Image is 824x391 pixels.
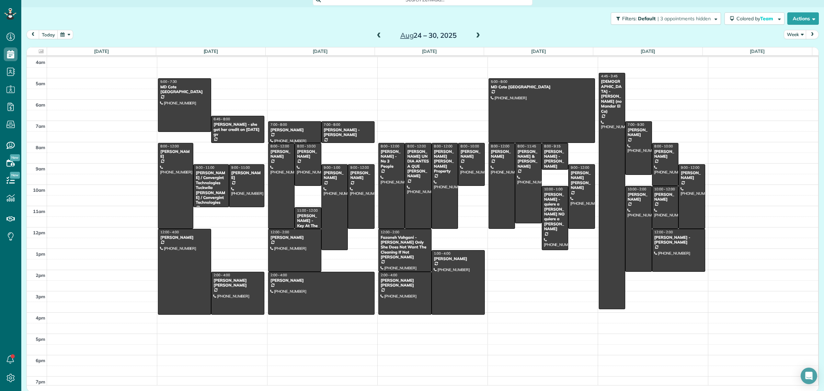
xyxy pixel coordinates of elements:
div: [PERSON_NAME] [270,278,373,283]
span: 10:00 - 12:00 [654,187,675,191]
span: 2:00 - 4:00 [271,273,287,277]
div: [PERSON_NAME] [680,170,703,180]
span: 11am [33,209,45,214]
button: Filters: Default | 3 appointments hidden [611,12,721,25]
span: Filters: [622,15,637,22]
div: [PERSON_NAME] [270,127,319,132]
div: [PERSON_NAME] - [PERSON_NAME] [544,149,566,169]
div: [PERSON_NAME] [654,192,676,202]
div: [PERSON_NAME] [323,170,346,180]
span: 7:00 - 9:30 [628,122,644,127]
span: 6am [36,102,45,108]
button: next [806,30,819,39]
h2: 24 – 30, 2025 [386,32,471,39]
a: Filters: Default | 3 appointments hidden [607,12,721,25]
span: 4am [36,59,45,65]
span: 9:00 - 12:00 [350,165,369,170]
span: 6:45 - 8:00 [214,117,230,121]
div: [PERSON_NAME] [460,149,482,159]
button: Actions [787,12,819,25]
span: 7am [36,123,45,129]
span: Colored by [736,15,776,22]
span: 8:00 - 9:15 [544,144,561,148]
span: 9:00 - 11:00 [196,165,214,170]
a: [DATE] [750,48,765,54]
div: [DEMOGRAPHIC_DATA] - [PERSON_NAME] (no Mandar El Ca) [601,79,623,114]
div: Fazaneh Vahgani - [PERSON_NAME] Only She Does Not Want The Cleaning If Not [PERSON_NAME] [380,235,430,260]
span: 8:00 - 10:00 [297,144,316,148]
span: 12:00 - 2:00 [271,230,289,234]
span: 10am [33,187,45,193]
span: 8:00 - 10:00 [460,144,479,148]
span: 8am [36,145,45,150]
button: Colored byTeam [724,12,785,25]
span: New [10,154,20,161]
div: [PERSON_NAME] & [PERSON_NAME] [517,149,539,169]
span: 8:00 - 12:00 [160,144,179,148]
span: 1:00 - 4:00 [434,251,450,256]
span: 5:00 - 8:00 [491,79,507,84]
div: [PERSON_NAME] [434,256,483,261]
span: 8:00 - 12:00 [407,144,426,148]
span: 4pm [36,315,45,321]
button: Week [784,30,806,39]
span: 9:00 - 11:00 [231,165,250,170]
div: [PERSON_NAME] - quiere a [PERSON_NAME] NO quiere a [PERSON_NAME] [544,192,566,232]
span: 5pm [36,336,45,342]
span: 10:00 - 1:00 [544,187,563,191]
div: MD Cote [GEOGRAPHIC_DATA] [160,85,209,94]
span: 8:00 - 11:45 [517,144,536,148]
span: 5am [36,81,45,86]
span: 12:00 - 4:00 [160,230,179,234]
span: 11:00 - 12:00 [297,208,318,213]
div: [PERSON_NAME] [627,127,650,137]
div: [PERSON_NAME] [350,170,372,180]
button: today [39,30,58,39]
span: 2:00 - 4:00 [381,273,397,277]
span: 2:00 - 4:00 [214,273,230,277]
span: 8:00 - 12:00 [271,144,289,148]
div: [PERSON_NAME] / Convergint Technologies Tuckwila [PERSON_NAME] / Convergint Technologies [195,170,227,205]
div: [PERSON_NAME] [PERSON_NAME] [213,278,262,288]
span: Aug [400,31,414,40]
span: 10:00 - 2:00 [628,187,646,191]
span: Team [760,15,774,22]
div: [PERSON_NAME] [160,149,191,159]
span: 9:00 - 12:00 [681,165,699,170]
button: prev [26,30,39,39]
div: [PERSON_NAME] UN DIA ANTES A QUE [PERSON_NAME] [407,149,429,179]
span: 3pm [36,294,45,299]
div: [PERSON_NAME] [654,149,676,159]
div: [PERSON_NAME] - she got her credit on [DATE] gv [213,122,262,137]
span: 7pm [36,379,45,384]
a: [DATE] [94,48,109,54]
div: [PERSON_NAME] - Key At The Office -- (3)o [297,213,319,238]
span: Default [638,15,656,22]
div: [PERSON_NAME] [PERSON_NAME] [380,278,430,288]
span: 8:00 - 12:00 [491,144,510,148]
a: [DATE] [422,48,437,54]
span: 9am [36,166,45,171]
div: [PERSON_NAME] [231,170,262,180]
div: [PERSON_NAME] - [PERSON_NAME] [323,127,373,137]
span: 8:00 - 12:00 [381,144,399,148]
span: 6pm [36,358,45,363]
span: 9:00 - 12:00 [571,165,589,170]
span: 5:00 - 7:30 [160,79,177,84]
div: [PERSON_NAME] [297,149,319,159]
div: [PERSON_NAME] - No 3 People [380,149,403,169]
span: 7:00 - 8:00 [271,122,287,127]
a: [DATE] [531,48,546,54]
div: [PERSON_NAME] [PERSON_NAME] [570,170,593,190]
a: [DATE] [204,48,218,54]
span: 12pm [33,230,45,235]
div: MD Cote [GEOGRAPHIC_DATA] [491,85,593,89]
div: [PERSON_NAME] [270,235,319,240]
span: 8:00 - 10:00 [654,144,673,148]
div: [PERSON_NAME] - [PERSON_NAME] [654,235,703,245]
div: [PERSON_NAME] [627,192,650,202]
span: New [10,172,20,179]
span: 4:45 - 3:45 [601,74,618,78]
div: Open Intercom Messenger [801,368,817,384]
span: 12:00 - 2:00 [654,230,673,234]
